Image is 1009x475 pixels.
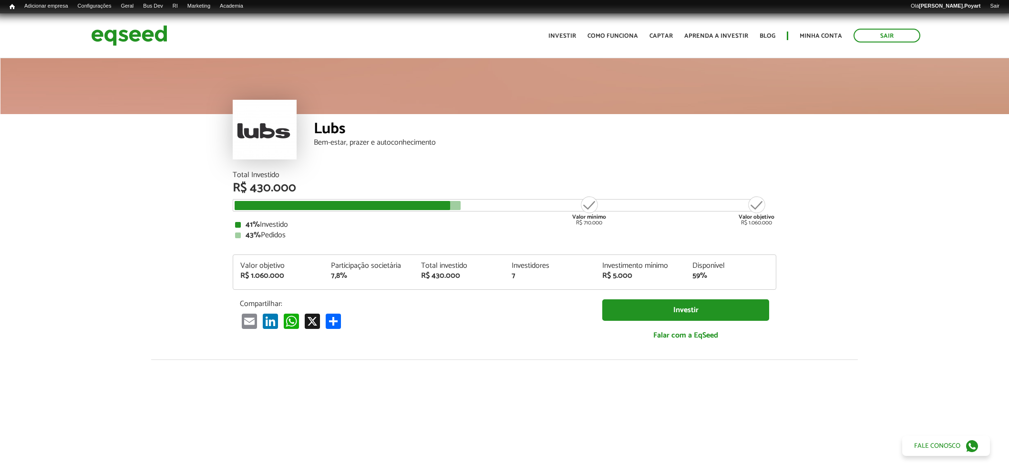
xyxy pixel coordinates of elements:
a: Marketing [183,2,215,10]
a: Compartilhar [324,313,343,329]
a: Captar [649,33,673,39]
img: EqSeed [91,23,167,48]
div: 7,8% [331,272,407,280]
div: R$ 430.000 [421,272,497,280]
div: Bem-estar, prazer e autoconhecimento [314,139,776,147]
strong: [PERSON_NAME].Poyart [919,3,980,9]
div: R$ 1.060.000 [240,272,317,280]
a: Fale conosco [902,436,990,456]
a: Bus Dev [138,2,168,10]
a: Como funciona [587,33,638,39]
div: 7 [512,272,588,280]
strong: 43% [246,229,261,242]
a: Sair [985,2,1004,10]
a: Olá[PERSON_NAME].Poyart [906,2,986,10]
strong: 41% [246,218,260,231]
div: Lubs [314,121,776,139]
div: Total Investido [233,171,776,179]
div: Pedidos [235,232,774,239]
a: Investir [602,299,769,321]
a: RI [168,2,183,10]
div: Investido [235,221,774,229]
a: LinkedIn [261,313,280,329]
a: Blog [760,33,775,39]
div: Investidores [512,262,588,270]
div: 59% [692,272,769,280]
a: X [303,313,322,329]
div: R$ 1.060.000 [739,195,774,226]
div: R$ 430.000 [233,182,776,194]
a: Adicionar empresa [20,2,73,10]
a: Minha conta [800,33,842,39]
div: Investimento mínimo [602,262,679,270]
a: Aprenda a investir [684,33,748,39]
span: Início [10,3,15,10]
div: R$ 5.000 [602,272,679,280]
p: Compartilhar: [240,299,588,308]
a: Investir [548,33,576,39]
div: Valor objetivo [240,262,317,270]
a: Sair [854,29,920,42]
a: Email [240,313,259,329]
div: Disponível [692,262,769,270]
div: Participação societária [331,262,407,270]
a: Academia [215,2,248,10]
a: Início [5,2,20,11]
a: Falar com a EqSeed [602,326,769,345]
div: Total investido [421,262,497,270]
div: R$ 710.000 [571,195,607,226]
a: WhatsApp [282,313,301,329]
strong: Valor mínimo [572,212,606,222]
a: Configurações [73,2,116,10]
a: Geral [116,2,138,10]
strong: Valor objetivo [739,212,774,222]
